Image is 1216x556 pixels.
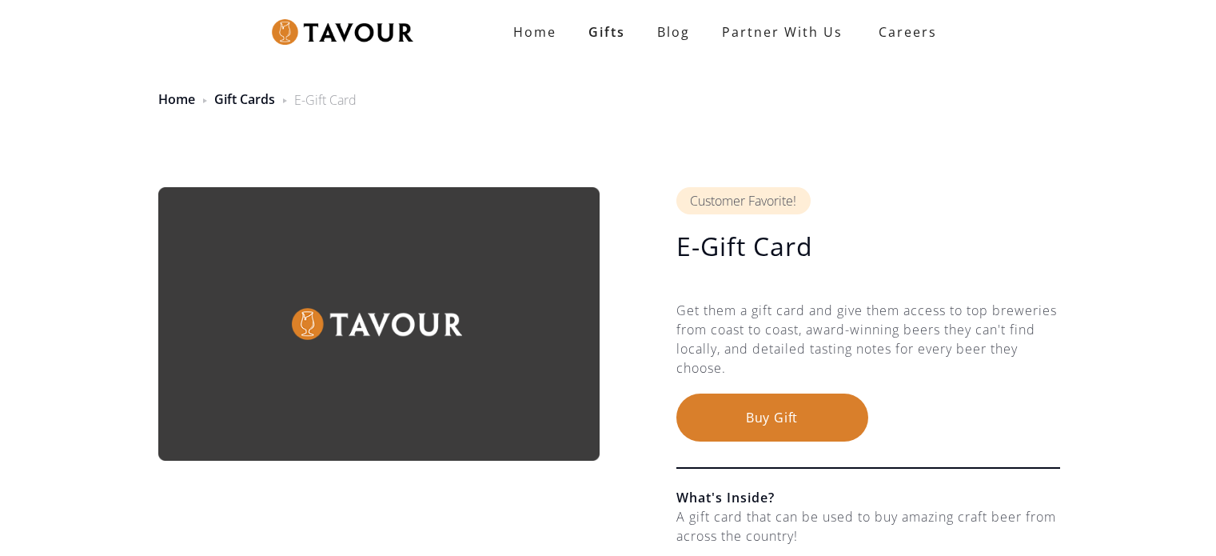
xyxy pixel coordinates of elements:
a: Home [497,16,572,48]
a: Home [158,90,195,108]
div: E-Gift Card [294,90,357,110]
h6: What's Inside? [676,488,1060,507]
h1: E-Gift Card [676,230,1060,262]
a: Gift Cards [214,90,275,108]
div: Customer Favorite! [676,187,811,214]
strong: Home [513,23,556,41]
strong: Careers [879,16,937,48]
button: Buy Gift [676,394,868,442]
a: Blog [641,16,706,48]
a: partner with us [706,16,859,48]
a: Careers [859,10,949,54]
a: Gifts [572,16,641,48]
div: A gift card that can be used to buy amazing craft beer from across the country! [676,507,1060,546]
div: Get them a gift card and give them access to top breweries from coast to coast, award-winning bee... [676,301,1060,394]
